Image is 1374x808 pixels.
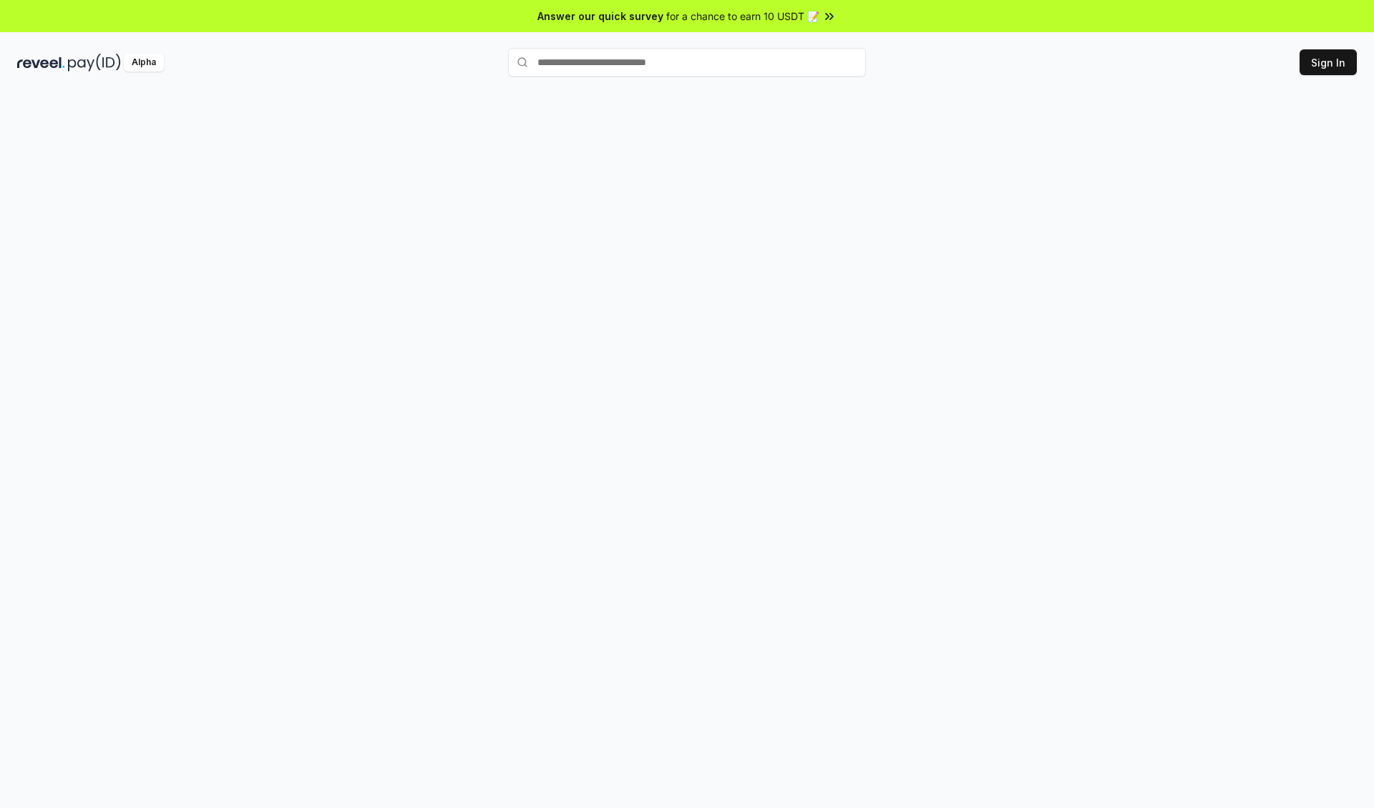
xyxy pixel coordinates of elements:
button: Sign In [1300,49,1357,75]
div: Alpha [124,54,164,72]
img: pay_id [68,54,121,72]
span: Answer our quick survey [537,9,663,24]
span: for a chance to earn 10 USDT 📝 [666,9,819,24]
img: reveel_dark [17,54,65,72]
